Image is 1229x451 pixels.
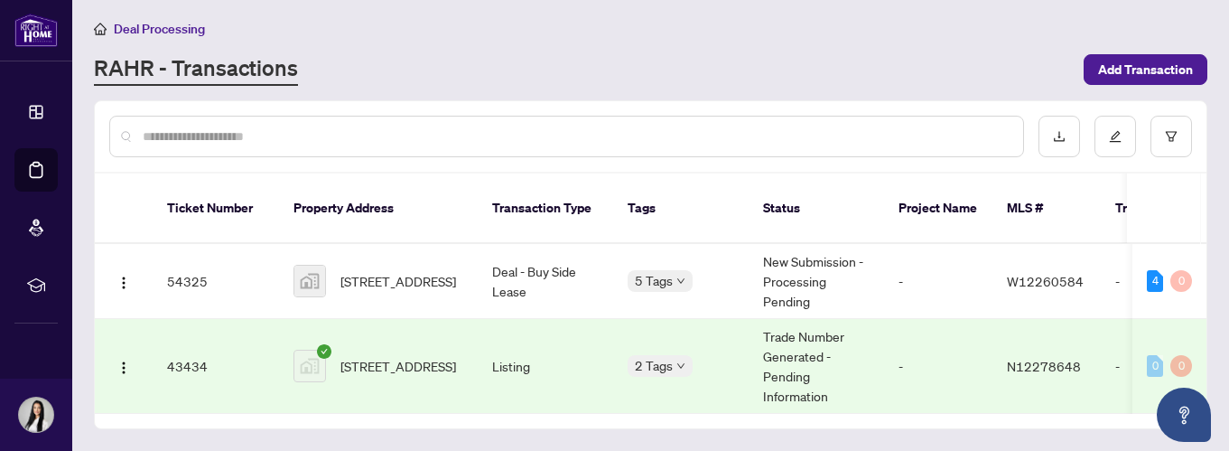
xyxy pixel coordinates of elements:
[613,174,749,244] th: Tags
[14,14,58,47] img: logo
[1147,355,1163,377] div: 0
[109,352,138,381] button: Logo
[153,244,279,319] td: 54325
[340,271,456,291] span: [STREET_ADDRESS]
[1094,116,1136,157] button: edit
[1170,355,1192,377] div: 0
[94,53,298,86] a: RAHR - Transactions
[749,174,884,244] th: Status
[478,174,613,244] th: Transaction Type
[635,270,673,291] span: 5 Tags
[1101,319,1227,414] td: -
[1038,116,1080,157] button: download
[1101,174,1227,244] th: Trade Number
[153,174,279,244] th: Ticket Number
[279,174,478,244] th: Property Address
[1147,270,1163,292] div: 4
[478,244,613,319] td: Deal - Buy Side Lease
[1165,130,1178,143] span: filter
[294,266,325,296] img: thumbnail-img
[116,276,131,290] img: Logo
[1007,358,1081,374] span: N12278648
[1101,244,1227,319] td: -
[19,398,53,432] img: Profile Icon
[635,355,673,376] span: 2 Tags
[478,319,613,414] td: Listing
[749,319,884,414] td: Trade Number Generated - Pending Information
[1007,273,1084,289] span: W12260584
[1109,130,1122,143] span: edit
[94,23,107,35] span: home
[114,21,205,37] span: Deal Processing
[340,356,456,376] span: [STREET_ADDRESS]
[294,351,325,381] img: thumbnail-img
[1150,116,1192,157] button: filter
[109,267,138,296] button: Logo
[884,244,992,319] td: -
[749,244,884,319] td: New Submission - Processing Pending
[1053,130,1066,143] span: download
[676,362,685,371] span: down
[317,344,331,359] span: check-circle
[884,174,992,244] th: Project Name
[153,319,279,414] td: 43434
[1084,54,1207,85] button: Add Transaction
[1157,388,1211,442] button: Open asap
[1098,55,1193,84] span: Add Transaction
[992,174,1101,244] th: MLS #
[1170,270,1192,292] div: 0
[676,277,685,286] span: down
[884,319,992,414] td: -
[116,361,131,375] img: Logo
